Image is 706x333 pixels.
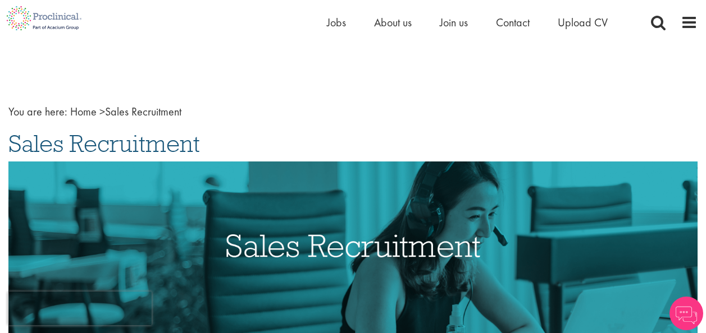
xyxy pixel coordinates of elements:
[99,104,105,119] span: >
[8,292,152,325] iframe: reCAPTCHA
[327,15,346,30] a: Jobs
[440,15,468,30] a: Join us
[374,15,412,30] a: About us
[8,128,200,159] span: Sales Recruitment
[70,104,97,119] a: breadcrumb link to Home
[496,15,530,30] a: Contact
[558,15,608,30] a: Upload CV
[669,297,703,330] img: Chatbot
[70,104,181,119] span: Sales Recruitment
[8,104,67,119] span: You are here:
